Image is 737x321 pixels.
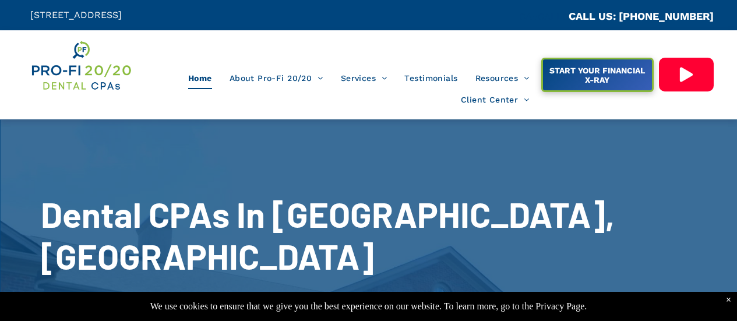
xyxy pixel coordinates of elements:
span: [STREET_ADDRESS] [30,9,122,20]
span: Dental CPAs In [GEOGRAPHIC_DATA], [GEOGRAPHIC_DATA] [41,193,615,277]
span: CA::CALLC [519,11,569,22]
a: Services [332,67,396,89]
a: Resources [467,67,538,89]
div: Dismiss notification [726,295,731,305]
a: Client Center [452,89,538,111]
img: Get Dental CPA Consulting, Bookkeeping, & Bank Loans [30,39,132,92]
a: Home [179,67,221,89]
a: CALL US: [PHONE_NUMBER] [569,10,714,22]
a: START YOUR FINANCIAL X-RAY [541,58,654,92]
a: About Pro-Fi 20/20 [221,67,332,89]
span: START YOUR FINANCIAL X-RAY [544,60,650,90]
a: Testimonials [396,67,466,89]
